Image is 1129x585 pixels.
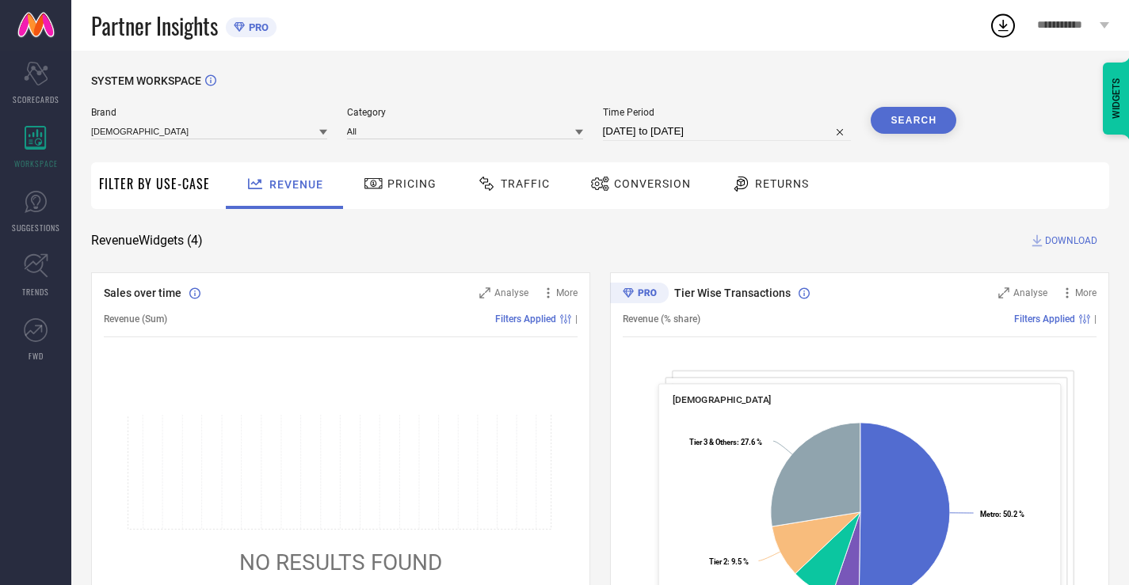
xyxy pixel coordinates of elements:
div: Premium [610,283,669,306]
span: Analyse [1013,287,1047,298]
span: WORKSPACE [14,158,58,169]
span: Revenue (Sum) [104,313,167,325]
span: Filters Applied [495,313,556,325]
span: DOWNLOAD [1045,233,1097,249]
svg: Zoom [479,287,490,298]
span: Time Period [603,107,852,118]
span: SCORECARDS [13,93,59,105]
span: Revenue [269,178,323,191]
span: Filters Applied [1014,313,1075,325]
span: Traffic [501,177,550,190]
span: FWD [29,350,44,362]
input: Select time period [603,122,852,141]
button: Search [871,107,956,134]
span: SUGGESTIONS [12,222,60,234]
span: Partner Insights [91,9,218,42]
text: : 50.2 % [980,510,1024,519]
span: SYSTEM WORKSPACE [91,74,201,87]
span: Pricing [387,177,437,190]
span: Revenue Widgets ( 4 ) [91,233,203,249]
text: : 27.6 % [689,438,762,446]
span: More [1075,287,1097,298]
span: Returns [755,177,809,190]
span: Analyse [494,287,528,298]
span: PRO [245,21,269,33]
div: Open download list [989,11,1017,40]
tspan: Metro [980,510,999,519]
span: Conversion [614,177,691,190]
svg: Zoom [998,287,1009,298]
span: NO RESULTS FOUND [239,549,442,576]
span: Tier Wise Transactions [674,287,791,299]
span: Filter By Use-Case [99,174,210,193]
span: [DEMOGRAPHIC_DATA] [673,394,772,405]
span: | [1094,313,1097,325]
span: Brand [91,107,327,118]
span: More [556,287,578,298]
span: Revenue (% share) [623,313,700,325]
span: Sales over time [104,287,181,299]
span: Category [347,107,583,118]
span: TRENDS [22,286,49,298]
span: | [575,313,578,325]
tspan: Tier 3 & Others [689,438,737,446]
tspan: Tier 2 [709,557,727,566]
text: : 9.5 % [709,557,749,566]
